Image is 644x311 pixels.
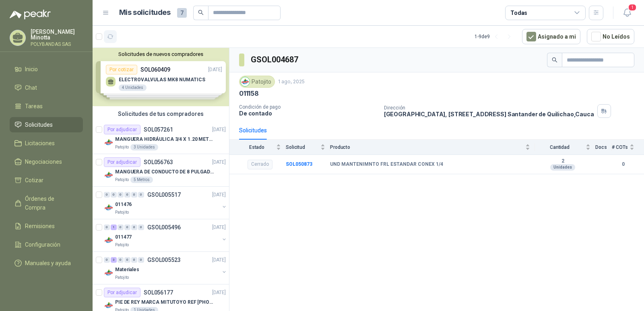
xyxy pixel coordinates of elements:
[115,144,129,150] p: Patojito
[115,201,132,208] p: 011476
[612,140,644,154] th: # COTs
[212,191,226,199] p: [DATE]
[522,29,580,44] button: Asignado a mi
[104,288,140,297] div: Por adjudicar
[111,192,117,198] div: 0
[144,159,173,165] p: SOL056763
[25,139,55,148] span: Licitaciones
[550,164,575,171] div: Unidades
[124,257,130,263] div: 0
[278,78,305,86] p: 1 ago, 2025
[118,192,124,198] div: 0
[10,237,83,252] a: Configuración
[10,173,83,188] a: Cotizar
[595,140,612,154] th: Docs
[552,57,557,63] span: search
[131,224,137,230] div: 0
[239,76,275,88] div: Patojito
[104,192,110,198] div: 0
[384,111,594,117] p: [GEOGRAPHIC_DATA], [STREET_ADDRESS] Santander de Quilichao , Cauca
[286,144,319,150] span: Solicitud
[104,170,114,180] img: Company Logo
[475,30,516,43] div: 1 - 9 de 9
[330,161,443,168] b: UND MANTENIMNTO FRL ESTANDAR CONEX 1/4
[115,299,215,306] p: PIE DE REY MARCA MITUTOYO REF [PHONE_NUMBER]
[93,48,229,106] div: Solicitudes de nuevos compradoresPor cotizarSOL060409[DATE] ELECTROVALVULAS MK8 NUMATICS4 Unidade...
[93,122,229,154] a: Por adjudicarSOL057261[DATE] Company LogoMANGUERA HIDRÁULICA 3/4 X 1.20 METROS DE LONGITUD HR-HR-...
[104,125,140,134] div: Por adjudicar
[104,235,114,245] img: Company Logo
[10,99,83,114] a: Tareas
[93,106,229,122] div: Solicitudes de tus compradores
[118,257,124,263] div: 0
[248,160,272,169] div: Cerrado
[330,144,524,150] span: Producto
[25,120,53,129] span: Solicitudes
[198,10,204,15] span: search
[330,140,535,154] th: Producto
[535,158,590,165] b: 2
[239,89,259,98] p: 011158
[25,222,55,231] span: Remisiones
[212,224,226,231] p: [DATE]
[115,136,215,143] p: MANGUERA HIDRÁULICA 3/4 X 1.20 METROS DE LONGITUD HR-HR-ACOPLADA
[104,268,114,278] img: Company Logo
[535,144,584,150] span: Cantidad
[620,6,634,20] button: 1
[587,29,634,44] button: No Leídos
[104,203,114,212] img: Company Logo
[104,301,114,310] img: Company Logo
[147,192,181,198] p: GSOL005517
[25,194,75,212] span: Órdenes de Compra
[131,192,137,198] div: 0
[130,144,158,150] div: 3 Unidades
[10,80,83,95] a: Chat
[10,62,83,77] a: Inicio
[239,126,267,135] div: Solicitudes
[115,209,129,216] p: Patojito
[93,154,229,187] a: Por adjudicarSOL056763[DATE] Company LogoMANGUERA DE CONDUCTO DE 8 PULGADAS DE ALAMBRE DE ACERO P...
[119,7,171,19] h1: Mis solicitudes
[138,224,144,230] div: 0
[251,54,299,66] h3: GSOL004687
[25,176,43,185] span: Cotizar
[212,256,226,264] p: [DATE]
[115,266,139,274] p: Materiales
[115,168,215,176] p: MANGUERA DE CONDUCTO DE 8 PULGADAS DE ALAMBRE DE ACERO PU
[612,144,628,150] span: # COTs
[104,255,227,281] a: 0 3 0 0 0 0 GSOL005523[DATE] Company LogoMaterialesPatojito
[118,224,124,230] div: 0
[138,192,144,198] div: 0
[138,257,144,263] div: 0
[212,159,226,166] p: [DATE]
[10,10,51,19] img: Logo peakr
[286,161,312,167] a: SOL050873
[131,257,137,263] div: 0
[628,4,637,11] span: 1
[115,233,132,241] p: 011477
[115,274,129,281] p: Patojito
[239,144,275,150] span: Estado
[177,8,187,18] span: 7
[144,127,173,132] p: SOL057261
[10,136,83,151] a: Licitaciones
[25,65,38,74] span: Inicio
[212,126,226,134] p: [DATE]
[535,140,595,154] th: Cantidad
[10,191,83,215] a: Órdenes de Compra
[239,104,378,110] p: Condición de pago
[130,177,153,183] div: 5 Metros
[10,117,83,132] a: Solicitudes
[111,224,117,230] div: 1
[10,154,83,169] a: Negociaciones
[286,140,330,154] th: Solicitud
[104,257,110,263] div: 0
[212,289,226,297] p: [DATE]
[104,224,110,230] div: 0
[10,218,83,234] a: Remisiones
[104,138,114,147] img: Company Logo
[147,257,181,263] p: GSOL005523
[25,259,71,268] span: Manuales y ayuda
[144,290,173,295] p: SOL056177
